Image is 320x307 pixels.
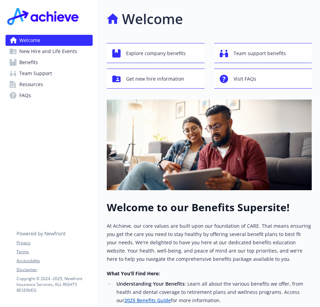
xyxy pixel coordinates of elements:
a: Disclaimer [17,267,92,273]
a: Resources [6,79,93,90]
button: Visit FAQs [214,69,312,89]
a: New Hire and Life Events [6,46,93,57]
span: Team support benefits [234,47,286,60]
button: Explore company benefits [107,43,205,63]
a: 2025 Benefits Guide [124,297,171,304]
span: New Hire and Life Events [19,46,77,57]
span: Team Support [19,68,52,79]
li: : Learn all about the various benefits we offer, from health and dental coverage to retirement pl... [114,280,312,305]
a: Terms [17,249,92,255]
h1: Welcome to our Benefits Supersite! [107,201,312,214]
span: Resources [19,79,43,90]
a: FAQs [6,90,93,101]
span: Explore company benefits [126,47,186,60]
a: Welcome [6,35,93,46]
h1: Welcome [122,9,183,29]
span: FAQs [19,90,31,101]
a: Accessibility [17,258,92,264]
span: Benefits [19,57,38,68]
img: overview page banner [107,100,312,190]
button: Get new hire information [107,69,205,89]
a: Benefits [6,57,93,68]
a: Team Support [6,68,93,79]
strong: Understanding Your Benefits [116,280,185,287]
span: Welcome [19,35,40,46]
p: At Achieve, our core values are built upon our foundation of CARE. That means ensuring you get th... [107,222,312,263]
strong: What You’ll Find Here: [107,270,160,277]
button: Team support benefits [214,43,312,63]
span: Visit FAQs [234,72,256,85]
p: Copyright © 2024 - 2025 , Newfront Insurance Services, ALL RIGHTS RESERVED [17,276,92,293]
span: Get new hire information [126,72,184,85]
a: Privacy [17,240,92,246]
